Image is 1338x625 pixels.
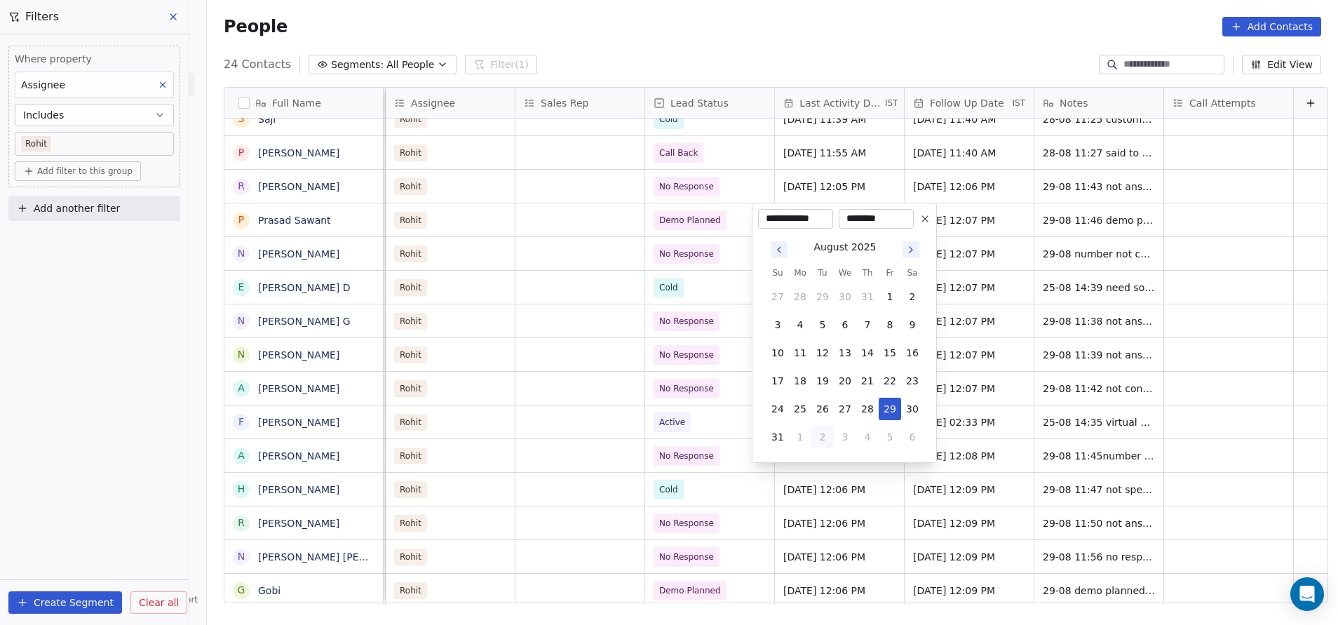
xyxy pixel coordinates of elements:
[766,342,789,364] button: 10
[834,314,856,336] button: 6
[879,266,901,280] th: Friday
[811,285,834,308] button: 29
[811,266,834,280] th: Tuesday
[879,342,901,364] button: 15
[856,266,879,280] th: Thursday
[834,285,856,308] button: 30
[879,370,901,392] button: 22
[856,314,879,336] button: 7
[789,266,811,280] th: Monday
[766,398,789,420] button: 24
[856,285,879,308] button: 31
[901,240,921,260] button: Go to next month
[834,398,856,420] button: 27
[811,314,834,336] button: 5
[901,314,924,336] button: 9
[813,240,876,255] div: August 2025
[901,342,924,364] button: 16
[834,266,856,280] th: Wednesday
[811,342,834,364] button: 12
[856,342,879,364] button: 14
[879,398,901,420] button: 29
[834,342,856,364] button: 13
[766,266,789,280] th: Sunday
[834,370,856,392] button: 20
[901,370,924,392] button: 23
[789,426,811,448] button: 1
[766,314,789,336] button: 3
[856,398,879,420] button: 28
[789,398,811,420] button: 25
[856,426,879,448] button: 4
[766,370,789,392] button: 17
[811,370,834,392] button: 19
[856,370,879,392] button: 21
[834,426,856,448] button: 3
[901,285,924,308] button: 2
[901,266,924,280] th: Saturday
[811,426,834,448] button: 2
[789,370,811,392] button: 18
[789,314,811,336] button: 4
[901,398,924,420] button: 30
[879,426,901,448] button: 5
[789,342,811,364] button: 11
[879,314,901,336] button: 8
[789,285,811,308] button: 28
[811,398,834,420] button: 26
[769,240,789,260] button: Go to previous month
[901,426,924,448] button: 6
[879,285,901,308] button: 1
[766,426,789,448] button: 31
[766,285,789,308] button: 27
